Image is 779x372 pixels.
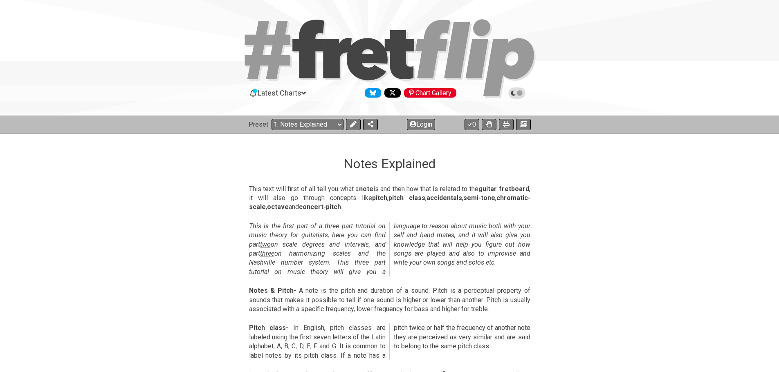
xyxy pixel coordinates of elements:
[401,88,456,98] a: #fretflip at Pinterest
[381,88,401,98] a: Follow #fretflip at X
[343,156,436,172] h1: Notes Explained
[516,119,531,130] button: Create image
[299,203,341,211] strong: concert-pitch
[260,241,271,248] span: two
[482,119,496,130] button: Toggle Dexterity for all fretkits
[463,194,495,202] strong: semi-tone
[388,194,425,202] strong: pitch class
[404,88,456,98] div: Chart Gallery
[249,222,530,276] em: This is the first part of a three part tutorial on music theory for guitarists, here you can find...
[258,89,301,97] span: Latest Charts
[361,88,381,98] a: Follow #fretflip at Bluesky
[249,323,530,360] p: - In English, pitch classes are labeled using the first seven letters of the Latin alphabet, A, B...
[272,119,343,130] select: Preset
[260,249,274,257] span: three
[249,324,286,332] strong: Pitch class
[465,119,479,130] button: 0
[249,287,294,294] strong: Notes & Pitch
[346,119,361,130] button: Edit Preset
[267,203,289,211] strong: octave
[363,119,378,130] button: Share Preset
[478,185,529,193] strong: guitar fretboard
[249,286,530,314] p: - A note is the pitch and duration of a sound. Pitch is a perceptual property of sounds that make...
[427,194,462,202] strong: accidentals
[249,120,268,128] span: Preset
[249,185,530,212] p: This text will first of all tell you what a is and then how that is related to the , it will also...
[372,194,387,202] strong: pitch
[512,89,522,97] span: Toggle light / dark theme
[499,119,514,130] button: Print
[407,119,435,130] button: Login
[359,185,373,193] strong: note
